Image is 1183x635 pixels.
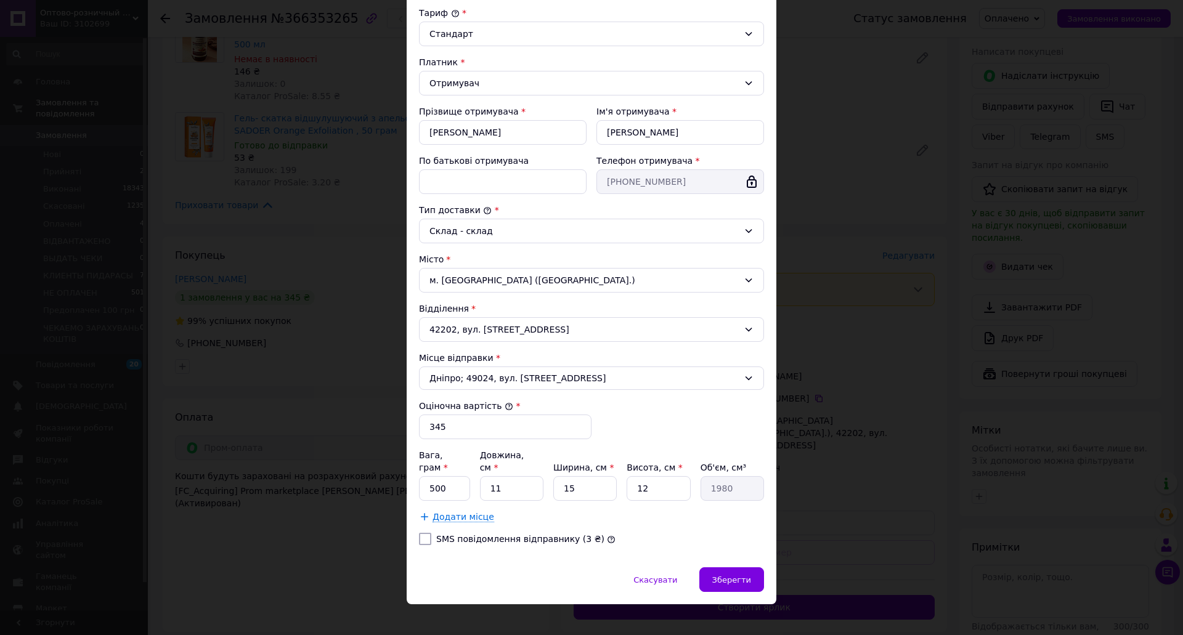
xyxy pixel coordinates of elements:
[419,107,519,116] label: Прізвище отримувача
[419,156,529,166] label: По батькові отримувача
[419,7,764,19] div: Тариф
[596,156,693,166] label: Телефон отримувача
[429,27,739,41] div: Стандарт
[633,575,677,584] span: Скасувати
[712,575,751,584] span: Зберегти
[436,534,604,544] label: SMS повідомлення відправнику (3 ₴)
[419,450,448,472] label: Вага, грам
[419,253,764,265] div: Місто
[419,56,764,68] div: Платник
[627,463,682,472] label: Висота, см
[419,302,764,315] div: Відділення
[433,512,494,522] span: Додати місце
[429,224,739,238] div: Склад - склад
[419,401,513,411] label: Оціночна вартість
[419,268,764,293] div: м. [GEOGRAPHIC_DATA] ([GEOGRAPHIC_DATA].)
[701,461,764,474] div: Об'єм, см³
[429,76,739,90] div: Отримувач
[419,352,764,364] div: Місце відправки
[429,372,739,384] span: Дніпро; 49024, вул. [STREET_ADDRESS]
[553,463,614,472] label: Ширина, см
[596,169,764,194] input: +380
[480,450,524,472] label: Довжина, см
[419,204,764,216] div: Тип доставки
[596,107,670,116] label: Ім'я отримувача
[419,317,764,342] div: 42202, вул. [STREET_ADDRESS]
